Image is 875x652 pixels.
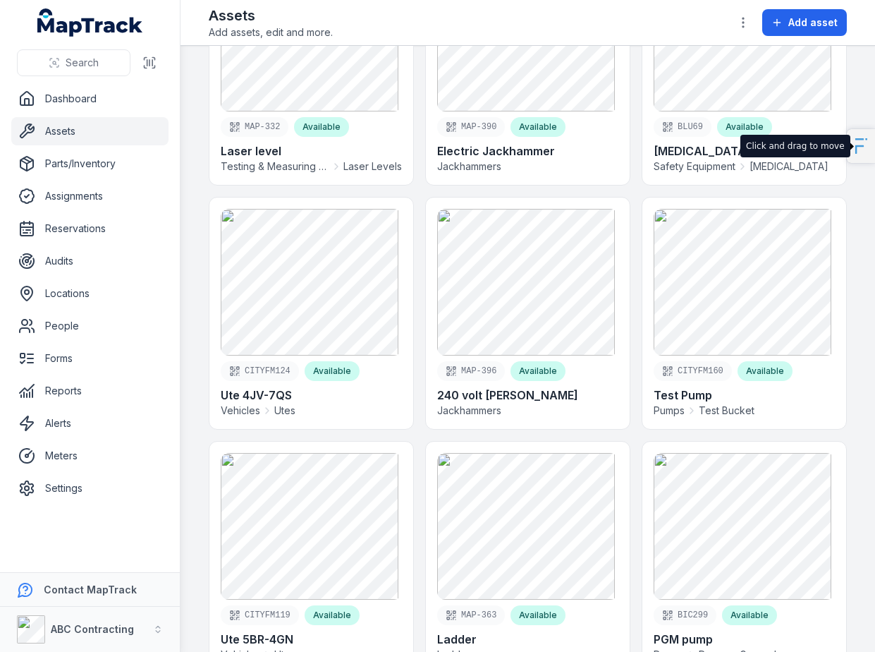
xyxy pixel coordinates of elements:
a: Meters [11,442,169,470]
span: Search [66,56,99,70]
a: Audits [11,247,169,275]
h2: Assets [209,6,333,25]
span: Add assets, edit and more. [209,25,333,40]
a: Locations [11,279,169,308]
button: Add asset [762,9,847,36]
strong: ABC Contracting [51,623,134,635]
a: Dashboard [11,85,169,113]
a: Forms [11,344,169,373]
a: MapTrack [37,8,143,37]
a: People [11,312,169,340]
a: Parts/Inventory [11,150,169,178]
strong: Contact MapTrack [44,584,137,596]
a: Assets [11,117,169,145]
a: Reservations [11,215,169,243]
a: Assignments [11,182,169,210]
a: Settings [11,474,169,502]
span: Add asset [788,16,838,30]
button: Search [17,49,130,76]
a: Reports [11,377,169,405]
a: Alerts [11,409,169,437]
